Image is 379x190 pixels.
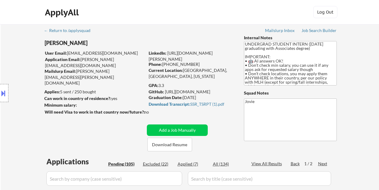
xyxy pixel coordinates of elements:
strong: Current Location: [149,68,183,73]
button: Add a Job Manually [147,124,208,136]
div: [DATE] [149,95,234,101]
strong: GitHub: [149,89,164,94]
div: All (134) [213,161,243,167]
div: Mailslurp Inbox [265,28,295,33]
strong: Phone: [149,62,162,67]
div: 1 / 2 [304,161,318,167]
div: Back [291,161,300,167]
div: Next [318,161,328,167]
div: Squad Notes [244,90,337,96]
strong: Download Transcript: [149,101,190,107]
strong: GPA: [149,83,158,88]
a: Job Search Builder [302,28,337,34]
button: Log Out [313,6,337,18]
div: Pending (105) [108,161,138,167]
div: Internal Notes [244,35,337,41]
div: ← Return to /applysquad [44,28,96,33]
button: Download Resume [147,138,192,151]
div: [GEOGRAPHIC_DATA], [GEOGRAPHIC_DATA], [US_STATE] [149,67,234,79]
div: Excluded (22) [143,161,173,167]
a: Download Transcript:SSR_TSRPT (1).pdf [149,102,232,108]
div: ApplyAll [45,7,81,18]
input: Search by company (case sensitive) [46,171,182,186]
div: Applied (7) [178,161,208,167]
a: [URL][DOMAIN_NAME][PERSON_NAME] [149,50,213,62]
a: Mailslurp Inbox [265,28,295,34]
strong: Graduation Date: [149,95,183,100]
div: 3.3 [149,82,235,89]
div: no [144,109,161,115]
a: [URL][DOMAIN_NAME] [165,89,210,94]
div: SSR_TSRPT (1).pdf [149,102,232,106]
a: ← Return to /applysquad [44,28,96,34]
strong: LinkedIn: [149,50,166,56]
div: [PHONE_NUMBER] [149,61,234,67]
input: Search by title (case sensitive) [188,171,331,186]
div: View All Results [251,161,284,167]
div: Job Search Builder [302,28,337,33]
div: Applications [46,158,106,165]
